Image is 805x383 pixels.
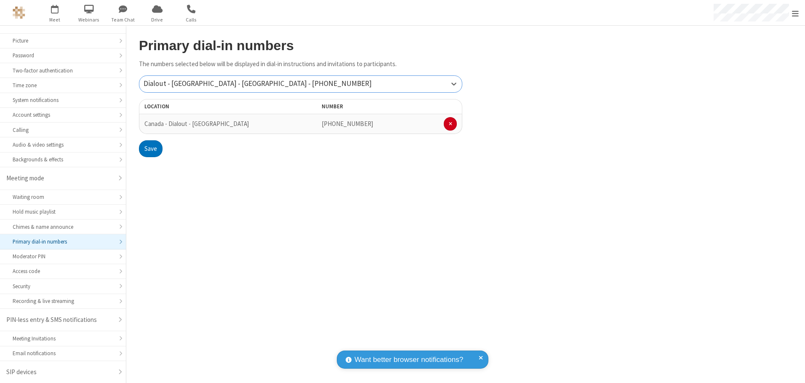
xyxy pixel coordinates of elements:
h2: Primary dial-in numbers [139,38,462,53]
div: Recording & live streaming [13,297,113,305]
div: Two-factor authentication [13,67,113,75]
span: Drive [141,16,173,24]
div: Backgrounds & effects [13,155,113,163]
span: Dialout - [GEOGRAPHIC_DATA] - [GEOGRAPHIC_DATA] - [PHONE_NUMBER] [144,79,372,88]
p: The numbers selected below will be displayed in dial-in instructions and invitations to participa... [139,59,462,69]
span: Meet [39,16,71,24]
div: Audio & video settings [13,141,113,149]
div: SIP devices [6,367,113,377]
div: Meeting Invitations [13,335,113,343]
div: Account settings [13,111,113,119]
div: Primary dial-in numbers [13,238,113,246]
button: Save [139,140,163,157]
div: PIN-less entry & SMS notifications [6,315,113,325]
div: Meeting mode [6,174,113,183]
span: Want better browser notifications? [355,354,463,365]
div: Time zone [13,81,113,89]
div: Security [13,282,113,290]
span: [PHONE_NUMBER] [322,120,373,128]
th: Number [317,99,462,114]
span: Team Chat [107,16,139,24]
div: Email notifications [13,349,113,357]
div: Moderator PIN [13,252,113,260]
div: Hold music playlist [13,208,113,216]
td: Canada - Dialout - [GEOGRAPHIC_DATA] [139,114,268,134]
img: QA Selenium DO NOT DELETE OR CHANGE [13,6,25,19]
div: Chimes & name announce [13,223,113,231]
div: Access code [13,267,113,275]
div: Calling [13,126,113,134]
span: Webinars [73,16,105,24]
div: Waiting room [13,193,113,201]
th: Location [139,99,268,114]
div: Picture [13,37,113,45]
span: Calls [176,16,207,24]
div: Password [13,51,113,59]
div: System notifications [13,96,113,104]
